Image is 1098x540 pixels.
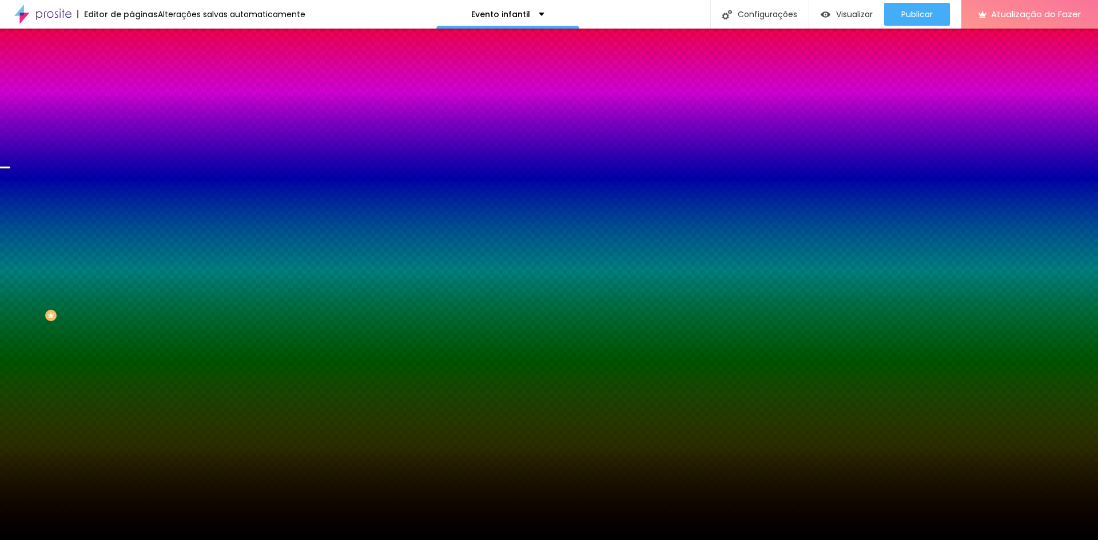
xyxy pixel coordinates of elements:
[84,9,158,20] font: Editor de páginas
[722,10,732,19] img: Ícone
[836,9,873,20] font: Visualizar
[991,8,1081,20] font: Atualização do Fazer
[809,3,884,26] button: Visualizar
[471,9,530,20] font: Evento infantil
[158,9,305,20] font: Alterações salvas automaticamente
[901,9,933,20] font: Publicar
[738,9,797,20] font: Configurações
[884,3,950,26] button: Publicar
[821,10,830,19] img: view-1.svg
